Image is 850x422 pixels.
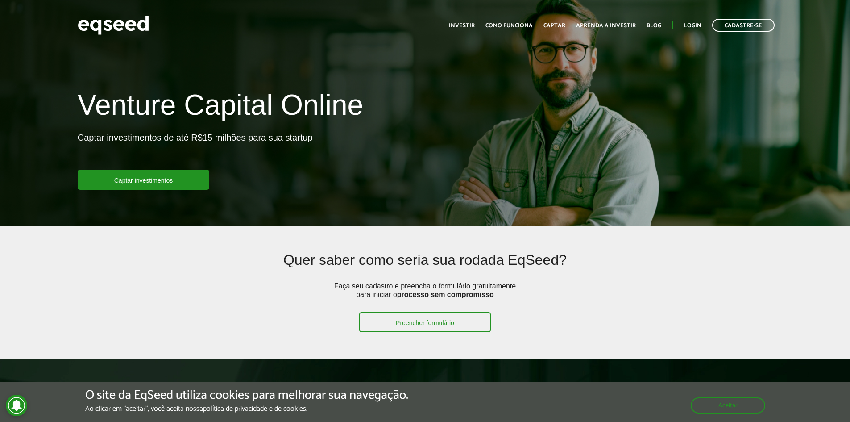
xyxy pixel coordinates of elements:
p: Ao clicar em "aceitar", você aceita nossa . [85,405,408,413]
button: Aceitar [691,397,765,414]
a: Investir [449,23,475,29]
strong: processo sem compromisso [397,291,494,298]
h1: Venture Capital Online [78,89,363,125]
a: política de privacidade e de cookies [203,405,306,413]
a: Aprenda a investir [576,23,636,29]
a: Captar investimentos [78,170,210,190]
a: Blog [647,23,661,29]
p: Captar investimentos de até R$15 milhões para sua startup [78,132,313,170]
a: Preencher formulário [359,312,491,332]
a: Cadastre-se [712,19,775,32]
a: Captar [543,23,565,29]
h2: Quer saber como seria sua rodada EqSeed? [148,252,701,281]
img: EqSeed [78,13,149,37]
a: Como funciona [485,23,533,29]
p: Faça seu cadastro e preencha o formulário gratuitamente para iniciar o [331,282,518,312]
a: Login [684,23,701,29]
h5: O site da EqSeed utiliza cookies para melhorar sua navegação. [85,389,408,402]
